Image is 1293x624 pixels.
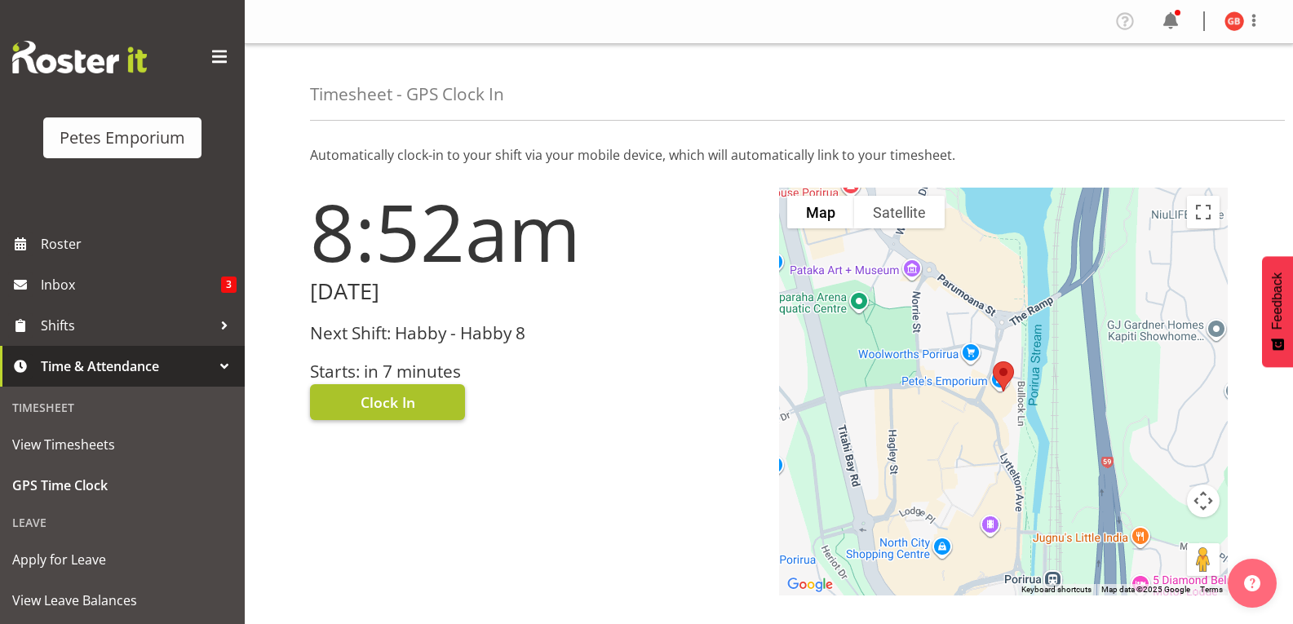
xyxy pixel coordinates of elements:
[787,196,854,228] button: Show street map
[4,506,241,539] div: Leave
[12,432,232,457] span: View Timesheets
[41,272,221,297] span: Inbox
[310,85,504,104] h4: Timesheet - GPS Clock In
[783,574,837,595] img: Google
[12,547,232,572] span: Apply for Leave
[310,384,465,420] button: Clock In
[12,473,232,498] span: GPS Time Clock
[1187,196,1220,228] button: Toggle fullscreen view
[310,324,759,343] h3: Next Shift: Habby - Habby 8
[1224,11,1244,31] img: gillian-byford11184.jpg
[12,41,147,73] img: Rosterit website logo
[310,279,759,304] h2: [DATE]
[1101,585,1190,594] span: Map data ©2025 Google
[41,232,237,256] span: Roster
[310,188,759,276] h1: 8:52am
[1187,485,1220,517] button: Map camera controls
[60,126,185,150] div: Petes Emporium
[1262,256,1293,367] button: Feedback - Show survey
[1187,543,1220,576] button: Drag Pegman onto the map to open Street View
[310,362,759,381] h3: Starts: in 7 minutes
[4,539,241,580] a: Apply for Leave
[1200,585,1223,594] a: Terms (opens in new tab)
[854,196,945,228] button: Show satellite imagery
[221,277,237,293] span: 3
[4,580,241,621] a: View Leave Balances
[4,424,241,465] a: View Timesheets
[4,465,241,506] a: GPS Time Clock
[310,145,1228,165] p: Automatically clock-in to your shift via your mobile device, which will automatically link to you...
[4,391,241,424] div: Timesheet
[783,574,837,595] a: Open this area in Google Maps (opens a new window)
[1270,272,1285,330] span: Feedback
[361,392,415,413] span: Clock In
[12,588,232,613] span: View Leave Balances
[1244,575,1260,591] img: help-xxl-2.png
[1021,584,1092,595] button: Keyboard shortcuts
[41,354,212,378] span: Time & Attendance
[41,313,212,338] span: Shifts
